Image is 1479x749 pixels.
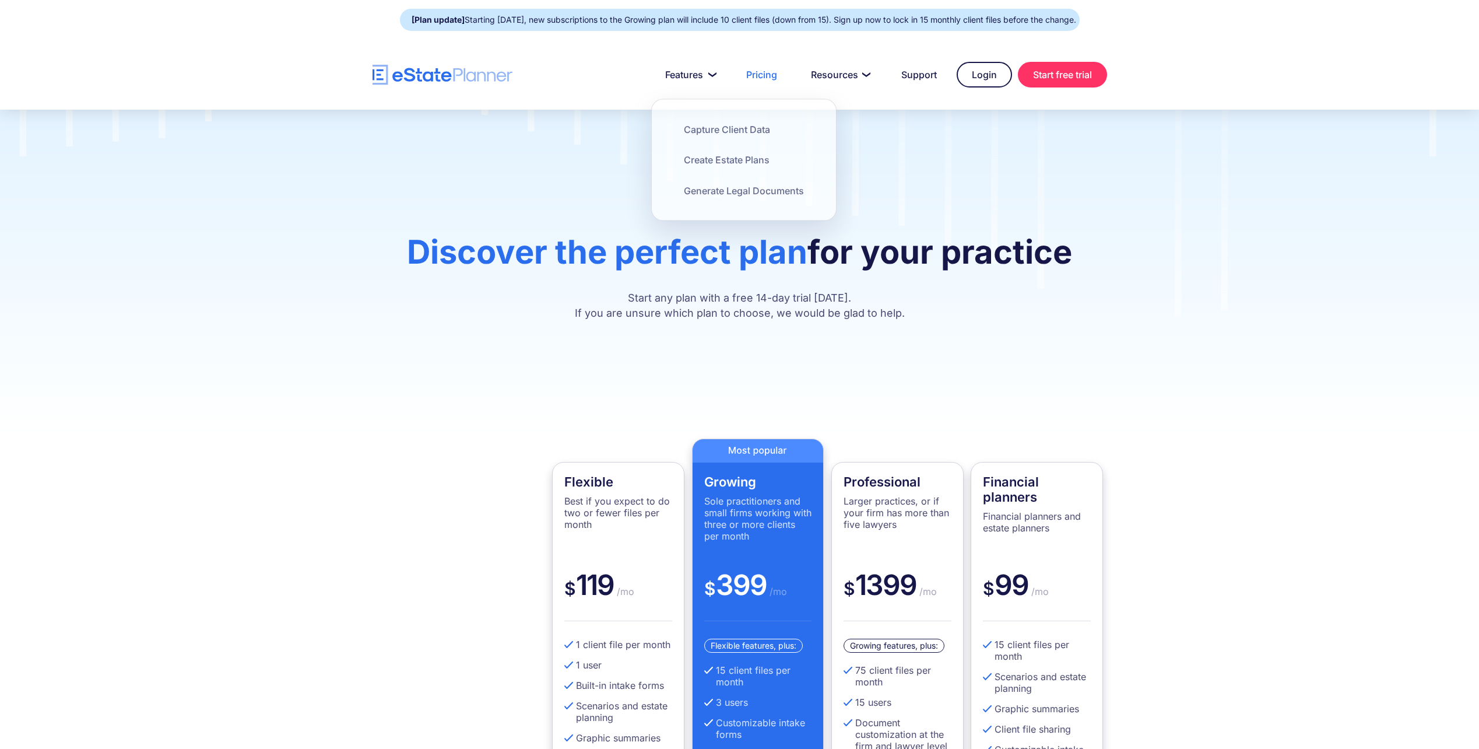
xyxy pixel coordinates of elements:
[373,65,512,85] a: home
[564,732,672,744] li: Graphic summaries
[704,639,803,653] div: Flexible features, plus:
[983,671,1091,694] li: Scenarios and estate planning
[844,568,951,621] div: 1399
[983,474,1091,505] h4: Financial planners
[916,586,937,597] span: /mo
[983,510,1091,534] p: Financial planners and estate planners
[407,232,807,272] span: Discover the perfect plan
[669,178,818,202] a: Generate Legal Documents
[887,63,951,86] a: Support
[564,495,672,530] p: Best if you expect to do two or fewer files per month
[564,659,672,671] li: 1 user
[732,63,791,86] a: Pricing
[983,639,1091,662] li: 15 client files per month
[564,680,672,691] li: Built-in intake forms
[564,474,672,489] h4: Flexible
[373,290,1107,321] p: Start any plan with a free 14-day trial [DATE]. If you are unsure which plan to choose, we would ...
[704,696,812,708] li: 3 users
[704,568,812,621] div: 399
[651,63,726,86] a: Features
[564,639,672,650] li: 1 client file per month
[412,15,465,24] strong: [Plan update]
[564,578,576,599] span: $
[844,495,951,530] p: Larger practices, or if your firm has more than five lawyers
[844,664,951,688] li: 75 client files per month
[957,62,1012,87] a: Login
[844,696,951,708] li: 15 users
[983,703,1091,715] li: Graphic summaries
[669,117,785,142] a: Capture Client Data
[704,578,716,599] span: $
[412,12,1076,28] div: Starting [DATE], new subscriptions to the Growing plan will include 10 client files (down from 15...
[564,568,672,621] div: 119
[684,184,804,197] div: Generate Legal Documents
[797,63,881,86] a: Resources
[704,664,812,688] li: 15 client files per month
[704,717,812,740] li: Customizable intake forms
[844,474,951,489] h4: Professional
[1018,62,1107,87] a: Start free trial
[844,639,944,653] div: Growing features, plus:
[684,123,770,136] div: Capture Client Data
[983,723,1091,735] li: Client file sharing
[844,578,855,599] span: $
[704,495,812,542] p: Sole practitioners and small firms working with three or more clients per month
[704,474,812,489] h4: Growing
[1028,586,1049,597] span: /mo
[669,148,784,172] a: Create Estate Plans
[767,586,787,597] span: /mo
[684,153,770,166] div: Create Estate Plans
[373,234,1107,282] h1: for your practice
[983,578,995,599] span: $
[983,568,1091,621] div: 99
[614,586,634,597] span: /mo
[564,700,672,723] li: Scenarios and estate planning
